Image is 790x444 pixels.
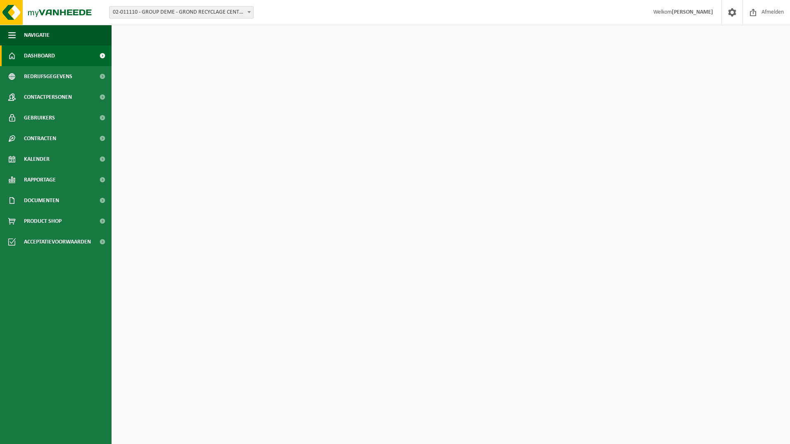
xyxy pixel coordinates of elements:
[109,6,254,19] span: 02-011110 - GROUP DEME - GROND RECYCLAGE CENTRUM - KALLO - KALLO
[672,9,713,15] strong: [PERSON_NAME]
[24,25,50,45] span: Navigatie
[24,45,55,66] span: Dashboard
[24,149,50,169] span: Kalender
[24,66,72,87] span: Bedrijfsgegevens
[24,190,59,211] span: Documenten
[109,7,253,18] span: 02-011110 - GROUP DEME - GROND RECYCLAGE CENTRUM - KALLO - KALLO
[24,211,62,232] span: Product Shop
[24,107,55,128] span: Gebruikers
[24,232,91,252] span: Acceptatievoorwaarden
[24,87,72,107] span: Contactpersonen
[24,128,56,149] span: Contracten
[24,169,56,190] span: Rapportage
